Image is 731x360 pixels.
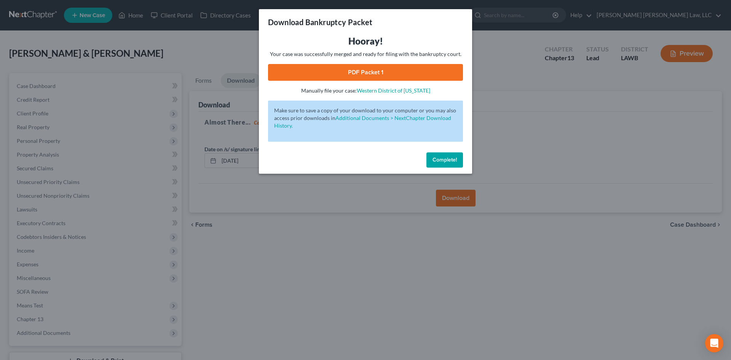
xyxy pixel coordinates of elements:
[268,17,372,27] h3: Download Bankruptcy Packet
[268,87,463,94] p: Manually file your case:
[274,115,451,129] a: Additional Documents > NextChapter Download History.
[433,157,457,163] span: Complete!
[274,107,457,130] p: Make sure to save a copy of your download to your computer or you may also access prior downloads in
[357,87,430,94] a: Western District of [US_STATE]
[268,50,463,58] p: Your case was successfully merged and ready for filing with the bankruptcy court.
[268,35,463,47] h3: Hooray!
[426,152,463,168] button: Complete!
[705,334,723,352] div: Open Intercom Messenger
[268,64,463,81] a: PDF Packet 1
